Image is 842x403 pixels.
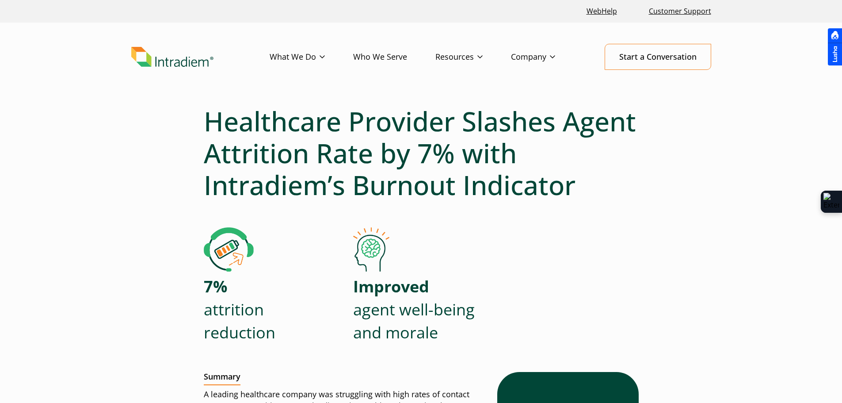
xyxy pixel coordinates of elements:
[353,275,475,344] p: agent well-being and morale
[645,2,715,21] a: Customer Support
[823,193,839,211] img: Extension Icon
[270,44,353,70] a: What We Do
[204,275,275,344] p: attrition reduction
[204,276,227,297] strong: 7%
[435,44,511,70] a: Resources
[353,276,429,297] strong: Improved
[131,47,213,67] img: Intradiem
[204,372,240,385] h2: Summary
[583,2,621,21] a: Link opens in a new window
[353,44,435,70] a: Who We Serve
[511,44,583,70] a: Company
[131,47,270,67] a: Link to homepage of Intradiem
[605,44,711,70] a: Start a Conversation
[204,105,639,201] h1: Healthcare Provider Slashes Agent Attrition Rate by 7% with Intradiem’s Burnout Indicator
